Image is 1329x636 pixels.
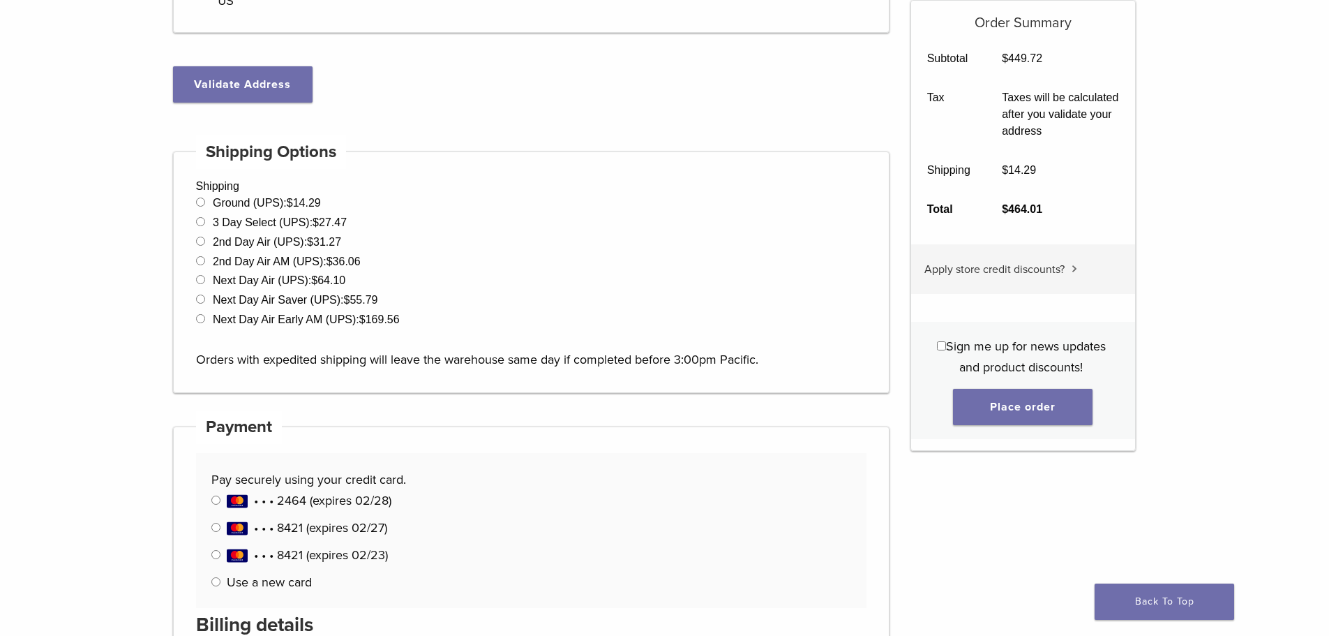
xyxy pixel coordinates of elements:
bdi: 464.01 [1002,203,1042,215]
p: Pay securely using your credit card. [211,469,850,490]
bdi: 36.06 [326,256,361,267]
img: MasterCard [227,522,248,535]
th: Subtotal [911,39,986,78]
bdi: 14.29 [287,197,321,209]
span: • • • 8421 (expires 02/23) [227,547,388,563]
label: Ground (UPS): [213,197,321,209]
h4: Shipping Options [196,135,347,169]
span: $ [287,197,293,209]
img: MasterCard [227,494,248,508]
span: • • • 8421 (expires 02/27) [227,520,387,535]
h5: Order Summary [911,1,1135,31]
span: $ [1002,164,1008,176]
img: caret.svg [1072,265,1077,272]
bdi: 31.27 [307,236,341,248]
p: Orders with expedited shipping will leave the warehouse same day if completed before 3:00pm Pacific. [196,328,867,370]
span: $ [326,256,333,267]
button: Place order [953,389,1093,425]
bdi: 449.72 [1002,52,1042,64]
bdi: 64.10 [311,274,345,286]
span: $ [1002,52,1008,64]
label: 3 Day Select (UPS): [213,216,347,228]
bdi: 55.79 [344,294,378,306]
div: Shipping [173,151,890,393]
span: $ [344,294,350,306]
th: Total [911,190,986,229]
label: 2nd Day Air AM (UPS): [213,256,361,267]
button: Validate Address [173,66,313,103]
span: $ [311,274,317,286]
span: $ [1002,203,1008,215]
th: Tax [911,78,986,151]
img: MasterCard [227,549,248,563]
span: $ [307,236,313,248]
bdi: 27.47 [313,216,347,228]
a: Back To Top [1095,584,1234,620]
h4: Payment [196,411,283,444]
span: Apply store credit discounts? [924,262,1065,276]
span: • • • 2464 (expires 02/28) [227,493,391,508]
label: Next Day Air Early AM (UPS): [213,313,400,325]
label: Use a new card [227,575,312,590]
span: $ [313,216,319,228]
bdi: 169.56 [359,313,400,325]
td: Taxes will be calculated after you validate your address [986,78,1135,151]
label: 2nd Day Air (UPS): [213,236,341,248]
bdi: 14.29 [1002,164,1036,176]
label: Next Day Air (UPS): [213,274,345,286]
span: $ [359,313,366,325]
input: Sign me up for news updates and product discounts! [937,341,946,350]
label: Next Day Air Saver (UPS): [213,294,378,306]
th: Shipping [911,151,986,190]
span: Sign me up for news updates and product discounts! [946,339,1106,375]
